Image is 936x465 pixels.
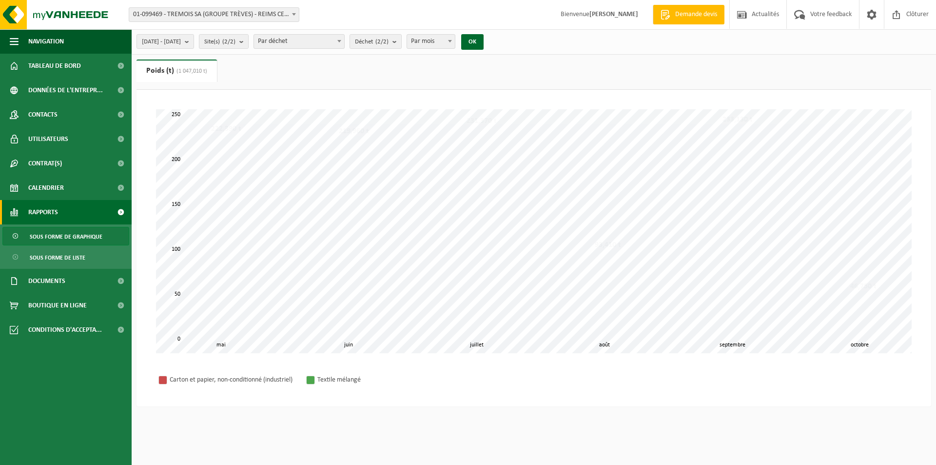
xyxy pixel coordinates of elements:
[407,35,455,48] span: Par mois
[28,29,64,54] span: Navigation
[174,68,207,74] span: (1 047,010 t)
[136,60,217,82] a: Poids (t)
[28,102,58,127] span: Contacts
[720,115,755,124] div: 233,130 t
[253,34,345,49] span: Par déchet
[355,35,389,49] span: Déchet
[209,124,244,134] div: 222,390 t
[407,34,455,49] span: Par mois
[129,8,299,21] span: 01-099469 - TREMOIS SA (GROUPE TRÈVES) - REIMS CEDEX 2
[30,248,85,267] span: Sous forme de liste
[199,34,249,49] button: Site(s)(2/2)
[28,54,81,78] span: Tableau de bord
[28,293,87,318] span: Boutique en ligne
[2,248,129,266] a: Sous forme de liste
[28,269,65,293] span: Documents
[254,35,344,48] span: Par déchet
[204,35,235,49] span: Site(s)
[673,10,720,20] span: Demande devis
[375,39,389,45] count: (2/2)
[170,374,296,386] div: Carton et papier, non-conditionné (industriel)
[464,116,499,126] div: 231,370 t
[2,227,129,245] a: Sous forme de graphique
[222,39,235,45] count: (2/2)
[28,318,102,342] span: Conditions d'accepta...
[28,151,62,176] span: Contrat(s)
[28,176,64,200] span: Calendrier
[461,34,484,50] button: OK
[350,34,402,49] button: Déchet(2/2)
[28,200,58,224] span: Rapports
[142,35,181,49] span: [DATE] - [DATE]
[317,374,444,386] div: Textile mélangé
[136,34,194,49] button: [DATE] - [DATE]
[129,7,299,22] span: 01-099469 - TREMOIS SA (GROUPE TRÈVES) - REIMS CEDEX 2
[589,11,638,18] strong: [PERSON_NAME]
[30,227,102,246] span: Sous forme de graphique
[28,127,68,151] span: Utilisateurs
[653,5,724,24] a: Demande devis
[592,240,624,250] div: 93,410 t
[336,126,371,136] div: 219,960 t
[28,78,103,102] span: Données de l'entrepr...
[848,282,879,291] div: 46,750 t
